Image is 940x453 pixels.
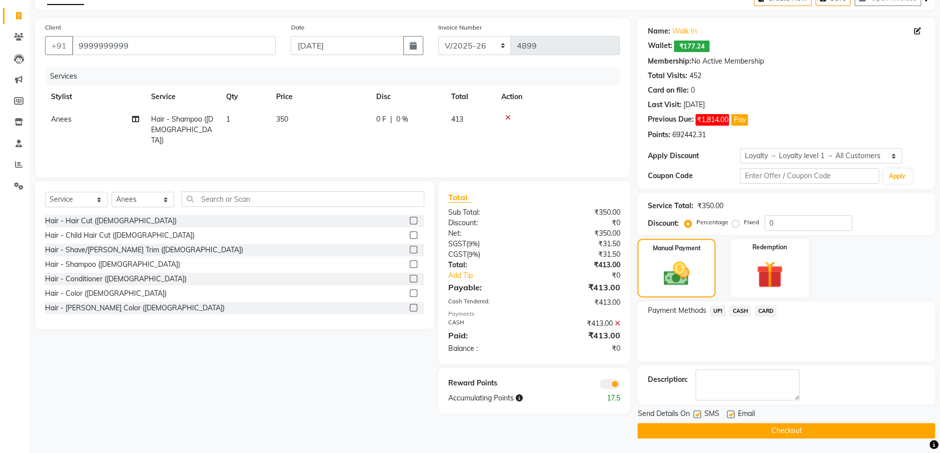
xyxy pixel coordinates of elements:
button: +91 [45,36,73,55]
div: Discount: [441,218,534,228]
span: CGST [448,250,467,259]
div: ₹350.00 [534,228,628,239]
div: Previous Due: [647,114,693,126]
div: Cash Tendered: [441,297,534,308]
span: CASH [729,305,751,317]
div: Sub Total: [441,207,534,218]
div: ₹31.50 [534,249,628,260]
th: Total [445,86,495,108]
th: Stylist [45,86,145,108]
input: Search or Scan [182,191,424,207]
div: ₹350.00 [697,201,723,211]
div: Apply Discount [647,151,740,161]
div: Hair - Color ([DEMOGRAPHIC_DATA]) [45,288,167,299]
div: Name: [647,26,670,37]
div: ₹0 [534,343,628,354]
span: Anees [51,115,72,124]
button: Apply [883,169,911,184]
span: 9% [468,240,478,248]
label: Fixed [743,218,758,227]
div: Net: [441,228,534,239]
div: Coupon Code [647,171,740,181]
div: Hair - Conditioner ([DEMOGRAPHIC_DATA]) [45,274,187,284]
div: No Active Membership [647,56,925,67]
div: 692442.31 [672,130,705,140]
div: ( ) [441,239,534,249]
th: Action [495,86,620,108]
span: Hair - Shampoo ([DEMOGRAPHIC_DATA]) [151,115,213,145]
div: ₹413.00 [534,260,628,270]
label: Percentage [696,218,728,227]
span: SMS [704,408,719,421]
span: Total [448,192,471,203]
div: Service Total: [647,201,693,211]
div: 0 [690,85,694,96]
div: Wallet: [647,41,672,52]
th: Service [145,86,220,108]
div: Total: [441,260,534,270]
a: Walk In [672,26,696,37]
div: Hair - Shampoo ([DEMOGRAPHIC_DATA]) [45,259,180,270]
div: Hair - [PERSON_NAME] Color ([DEMOGRAPHIC_DATA]) [45,303,225,313]
div: Points: [647,130,670,140]
div: 452 [689,71,701,81]
div: Membership: [647,56,691,67]
span: | [390,114,392,125]
span: 1 [226,115,230,124]
span: Send Details On [637,408,689,421]
th: Price [270,86,370,108]
img: _cash.svg [655,259,697,289]
div: Balance : [441,343,534,354]
div: ₹413.00 [534,318,628,329]
span: 0 % [396,114,408,125]
th: Qty [220,86,270,108]
div: Payments [448,310,620,318]
label: Date [291,23,304,32]
div: Reward Points [441,378,534,389]
div: Accumulating Points [441,393,581,403]
div: [DATE] [683,100,704,110]
div: Description: [647,374,687,385]
div: Payable: [441,281,534,293]
div: ( ) [441,249,534,260]
div: Total Visits: [647,71,687,81]
button: Pay [731,114,748,126]
img: _gift.svg [748,258,791,291]
label: Redemption [752,243,787,252]
div: Discount: [647,218,678,229]
label: Invoice Number [438,23,482,32]
a: Add Tip [441,270,550,281]
th: Disc [370,86,445,108]
div: Hair - Hair Cut ([DEMOGRAPHIC_DATA]) [45,216,177,226]
button: Checkout [637,423,935,438]
div: Paid: [441,329,534,341]
span: CARD [755,305,776,317]
div: Last Visit: [647,100,681,110]
div: ₹413.00 [534,281,628,293]
span: 350 [276,115,288,124]
input: Enter Offer / Coupon Code [740,168,878,184]
span: ₹1,814.00 [695,114,729,126]
input: Search by Name/Mobile/Email/Code [72,36,276,55]
div: Hair - Child Hair Cut ([DEMOGRAPHIC_DATA]) [45,230,195,241]
span: 413 [451,115,463,124]
div: ₹350.00 [534,207,628,218]
span: Email [737,408,754,421]
div: Hair - Shave/[PERSON_NAME] Trim ([DEMOGRAPHIC_DATA]) [45,245,243,255]
span: Payment Methods [647,305,706,316]
span: UPI [710,305,725,317]
div: ₹413.00 [534,329,628,341]
div: ₹413.00 [534,297,628,308]
div: ₹31.50 [534,239,628,249]
label: Client [45,23,61,32]
span: 0 F [376,114,386,125]
div: ₹0 [534,218,628,228]
label: Manual Payment [652,244,700,253]
div: 17.5 [581,393,627,403]
div: CASH [441,318,534,329]
span: ₹177.24 [674,41,709,52]
div: ₹0 [550,270,628,281]
span: SGST [448,239,466,248]
div: Services [46,67,627,86]
div: Card on file: [647,85,688,96]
